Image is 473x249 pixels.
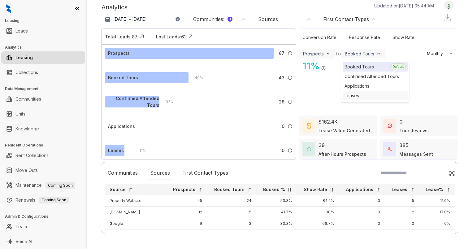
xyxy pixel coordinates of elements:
[343,72,408,81] div: Confirmed Attended Tours
[207,195,256,207] td: 24
[207,218,256,229] td: 3
[343,91,408,100] div: Leases
[197,187,202,192] img: sorting
[449,170,455,176] img: Click Icon
[1,194,85,206] li: Renewals
[399,142,409,149] div: 385
[108,123,135,130] div: Applications
[214,186,245,193] p: Booked Tours
[189,74,203,81] div: 49 %
[307,122,311,129] img: LeaseValue
[419,229,455,241] td: 13.0%
[375,50,382,57] img: ViewFilterArrow
[166,195,207,207] td: 45
[282,123,284,130] span: 0
[297,195,339,207] td: 84.2%
[15,221,27,233] a: Team
[319,118,338,125] div: $162.4K
[105,218,166,229] td: Google
[321,66,326,71] img: Info
[279,50,284,57] span: 87
[287,187,292,192] img: sorting
[339,207,385,218] td: 0
[279,98,284,105] span: 28
[299,31,340,44] div: Conversion Rate
[15,108,25,120] a: Units
[263,186,285,193] p: Booked %
[279,74,284,81] span: 43
[374,2,434,9] p: Updated on [DATE] 05:44 AM
[392,186,407,193] p: Leases
[445,187,450,192] img: sorting
[345,51,374,56] div: Booked Tours
[1,221,85,233] li: Team
[443,13,452,22] img: Download
[426,186,443,193] p: Lease%
[1,93,85,105] li: Communities
[102,14,185,25] button: [DATE] - [DATE]
[280,147,284,154] span: 10
[307,147,311,152] img: AfterHoursConversations
[179,166,231,180] div: First Contact Types
[419,218,455,229] td: 0%
[186,32,195,41] img: Click Icon
[15,194,69,206] a: RenewalsComing Soon
[1,179,85,191] li: Maintenance
[105,195,166,207] td: Property Website
[1,149,85,162] li: Rent Collections
[5,45,86,50] h3: Analytics
[325,50,331,57] img: ViewFilterArrow
[228,17,232,22] div: 1
[1,66,85,79] li: Collections
[319,127,370,134] div: Lease Value Generated
[15,235,32,248] a: Voice AI
[346,31,383,44] div: Response Rate
[256,195,297,207] td: 53.3%
[319,151,366,157] div: After-Hours Prospects
[388,124,392,128] img: TourReviews
[288,124,293,129] img: Info
[15,123,39,135] a: Knowledge
[15,25,28,37] a: Leads
[166,218,207,229] td: 9
[5,86,86,92] h3: Data Management
[15,149,49,162] a: Rent Collections
[5,142,86,148] h3: Resident Operations
[288,51,293,56] img: Info
[399,151,433,157] div: Messages Sent
[385,195,419,207] td: 5
[343,81,408,91] div: Applications
[1,123,85,135] li: Knowledge
[329,187,334,192] img: sorting
[288,99,293,104] img: Info
[288,148,293,153] img: Info
[410,187,414,192] img: sorting
[108,50,130,57] div: Prospects
[339,229,385,241] td: 0
[15,51,33,64] a: Leasing
[388,147,392,151] img: TotalFum
[193,16,232,23] div: Communities :
[128,187,132,192] img: sorting
[345,63,390,70] div: Booked Tours
[105,207,166,218] td: [DOMAIN_NAME]
[304,186,327,193] p: Show Rate
[256,229,297,241] td: 87.5%
[207,207,256,218] td: 5
[258,16,278,23] div: Sources
[108,95,159,109] div: Confirmed Attended Tours
[297,207,339,218] td: 100%
[147,166,173,180] div: Sources
[108,74,138,81] div: Booked Tours
[39,197,69,203] span: Coming Soon
[166,207,207,218] td: 12
[436,170,441,176] img: SearchIcon
[207,229,256,241] td: 7
[288,75,293,80] img: Info
[247,187,251,192] img: sorting
[1,108,85,120] li: Units
[6,4,11,13] img: logo
[419,195,455,207] td: 11.0%
[399,118,403,125] div: 0
[256,207,297,218] td: 41.7%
